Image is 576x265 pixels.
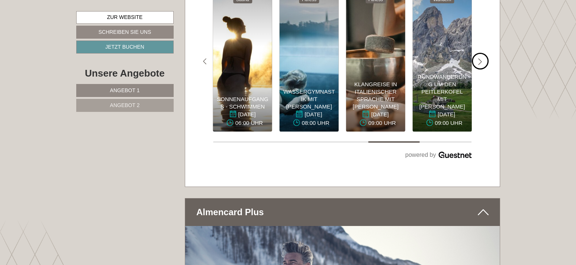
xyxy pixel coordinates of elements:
[350,110,402,128] div: [DATE]
[416,110,468,128] div: [DATE]
[283,88,335,128] div: Wassergymnastik mit [PERSON_NAME]
[110,87,140,93] span: Angebot 1
[213,141,265,143] button: Carousel Page 1
[354,119,396,128] span: 09:00 Uhr
[213,150,472,161] div: powered by Guestnet
[217,110,268,128] div: [DATE]
[368,141,420,143] button: Carousel Page 4 (Current Slide)
[76,11,174,24] a: Zur Website
[420,141,472,143] button: Carousel Page 5
[221,119,263,128] span: 06:00 Uhr
[185,198,500,226] div: Almencard Plus
[217,96,268,128] div: Sonnenaufgangs - schwimmen
[196,53,213,70] div: Previous slide
[76,26,174,39] a: Schreiben Sie uns
[472,53,489,70] div: Next slide
[213,141,472,143] div: Carousel Pagination
[283,110,335,128] div: [DATE]
[316,141,368,143] button: Carousel Page 3
[76,67,174,80] div: Unsere Angebote
[265,141,316,143] button: Carousel Page 2
[420,119,463,128] span: 09:00 Uhr
[350,81,402,128] div: Klangreise in italienischer Sprache mit [PERSON_NAME]
[287,119,329,128] span: 08:00 Uhr
[416,73,468,128] div: Rundwanderung um den Peitlerkofel mit [PERSON_NAME]
[110,102,140,108] span: Angebot 2
[76,41,174,54] a: Jetzt buchen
